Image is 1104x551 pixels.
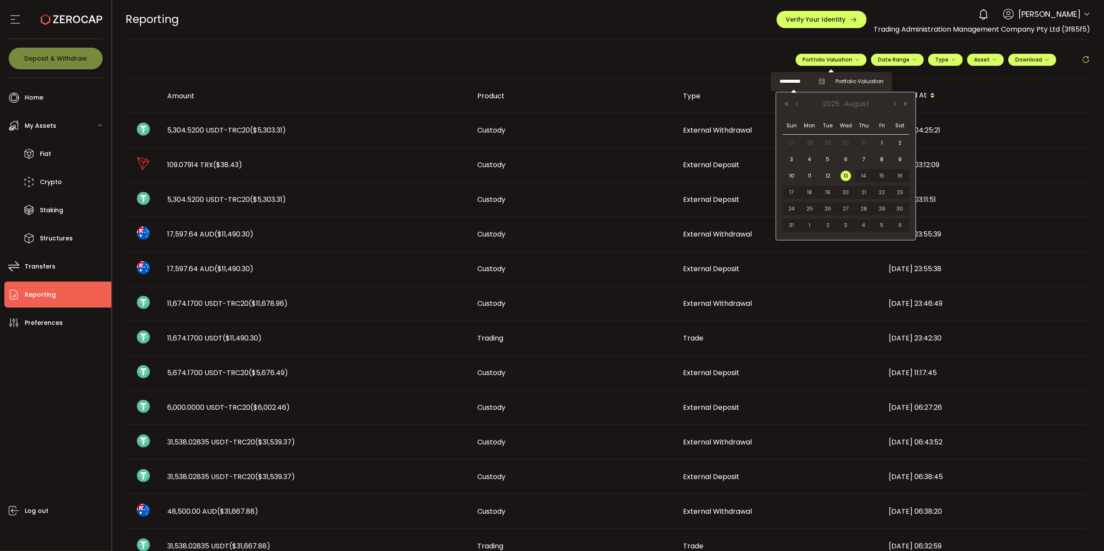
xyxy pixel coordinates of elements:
[168,125,286,135] span: 5,304.5200 USDT-TRC20
[40,148,51,160] span: Fiat
[137,296,150,309] img: usdt_portfolio.svg
[217,506,259,516] span: ($31,667.88)
[249,368,288,378] span: ($5,676.49)
[928,54,963,66] button: Type
[859,138,869,148] span: 31
[25,505,49,517] span: Log out
[787,138,797,148] span: 27
[137,469,150,482] img: usdt_portfolio.svg
[137,261,150,274] img: aud_portfolio.svg
[841,154,851,165] span: 6
[787,154,797,165] span: 3
[837,117,855,135] th: Wed
[890,101,900,107] button: Next Month
[805,138,815,148] span: 28
[822,204,833,214] span: 26
[256,437,295,447] span: ($31,539.37)
[215,264,254,274] span: ($11,490.30)
[25,120,56,132] span: My Assets
[223,333,262,343] span: ($11,490.30)
[683,472,740,482] span: External Deposit
[910,203,1104,551] iframe: Chat Widget
[471,91,677,101] div: Product
[781,101,792,107] button: Previous Year
[9,48,103,69] button: Deposit & Withdraw
[882,368,1088,378] div: [DATE] 11:17:45
[478,437,506,447] span: Custody
[805,220,815,230] span: 1
[251,402,290,412] span: ($6,002.46)
[877,220,887,230] span: 5
[478,125,506,135] span: Custody
[822,171,833,181] span: 12
[822,187,833,198] span: 19
[478,506,506,516] span: Custody
[137,123,150,136] img: usdt_portfolio.svg
[859,187,869,198] span: 21
[168,541,271,551] span: 31,538.02835 USDT
[683,125,752,135] span: External Withdrawal
[787,204,797,214] span: 24
[877,204,887,214] span: 29
[842,99,871,109] span: August
[900,101,910,107] button: Next Year
[805,204,815,214] span: 25
[882,264,1088,274] div: [DATE] 23:55:38
[1008,54,1056,66] button: Download
[168,298,288,308] span: 11,674.1700 USDT-TRC20
[859,171,869,181] span: 14
[168,402,290,412] span: 6,000.0000 USDT-TRC20
[796,54,867,66] button: Portfolio Valuation
[841,220,851,230] span: 3
[1015,56,1049,63] span: Download
[882,506,1088,516] div: [DATE] 06:38:20
[820,99,842,109] span: 2025
[683,368,740,378] span: External Deposit
[882,437,1088,447] div: [DATE] 06:43:52
[1018,8,1081,20] span: [PERSON_NAME]
[478,264,506,274] span: Custody
[859,204,869,214] span: 28
[168,437,295,447] span: 31,538.02835 USDT-TRC20
[478,541,504,551] span: Trading
[783,117,801,135] th: Sun
[895,204,905,214] span: 30
[882,333,1088,343] div: [DATE] 23:42:30
[974,56,990,63] span: Asset
[137,192,150,205] img: usdt_portfolio.svg
[249,298,288,308] span: ($11,678.96)
[683,402,740,412] span: External Deposit
[168,368,288,378] span: 5,674.1700 USDT-TRC20
[882,298,1088,308] div: [DATE] 23:46:49
[935,56,956,63] span: Type
[787,220,797,230] span: 31
[161,91,471,101] div: Amount
[683,506,752,516] span: External Withdrawal
[137,227,150,240] img: aud_portfolio.svg
[25,288,56,301] span: Reporting
[683,264,740,274] span: External Deposit
[25,91,43,104] span: Home
[874,24,1090,34] span: Trading Administration Management Company Pty Ltd (3f85f5)
[230,541,271,551] span: ($31,667.88)
[24,55,87,62] span: Deposit & Withdraw
[250,125,286,135] span: ($5,303.31)
[822,220,833,230] span: 2
[882,125,1088,135] div: [DATE] 04:25:21
[168,506,259,516] span: 48,500.00 AUD
[841,171,851,181] span: 13
[478,298,506,308] span: Custody
[683,333,704,343] span: Trade
[683,194,740,204] span: External Deposit
[25,317,63,329] span: Preferences
[168,194,286,204] span: 5,304.5200 USDT-TRC20
[40,176,62,188] span: Crypto
[137,365,150,378] img: usdt_portfolio.svg
[256,472,295,482] span: ($31,539.37)
[877,171,887,181] span: 15
[841,138,851,148] span: 30
[168,160,243,170] span: 109.07914 TRX
[478,333,504,343] span: Trading
[677,91,882,101] div: Type
[250,194,286,204] span: ($5,303.31)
